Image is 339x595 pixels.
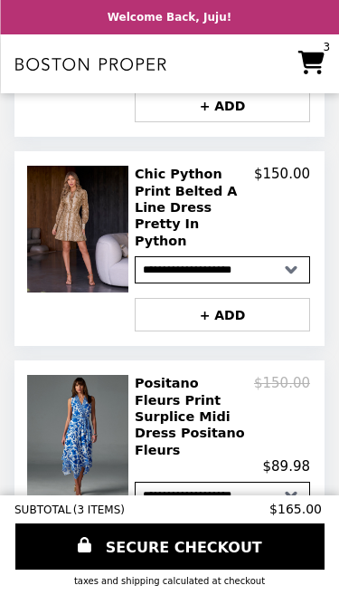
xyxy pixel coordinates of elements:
h2: Positano Fleurs Print Surplice Midi Dress Positano Fleurs [135,375,254,458]
img: Chic Python Print Belted A Line Dress Pretty In Python [27,166,133,293]
span: 3 [323,42,330,53]
select: Select a product variant [135,482,310,509]
h2: Chic Python Print Belted A Line Dress Pretty In Python [135,166,254,249]
span: $165.00 [269,502,325,516]
div: Taxes and Shipping calculated at checkout [14,576,325,586]
img: Brand Logo [14,45,166,82]
a: SECURE CHECKOUT [15,523,325,570]
p: $150.00 [254,375,310,458]
img: Positano Fleurs Print Surplice Midi Dress Positano Fleurs [27,375,133,502]
p: Welcome Back, Juju! [108,11,231,24]
span: ( 3 ITEMS ) [73,504,125,516]
p: $150.00 [254,166,310,249]
button: + ADD [135,298,310,331]
p: $89.98 [263,458,311,475]
select: Select a product variant [135,256,310,283]
span: SUBTOTAL [14,504,73,516]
